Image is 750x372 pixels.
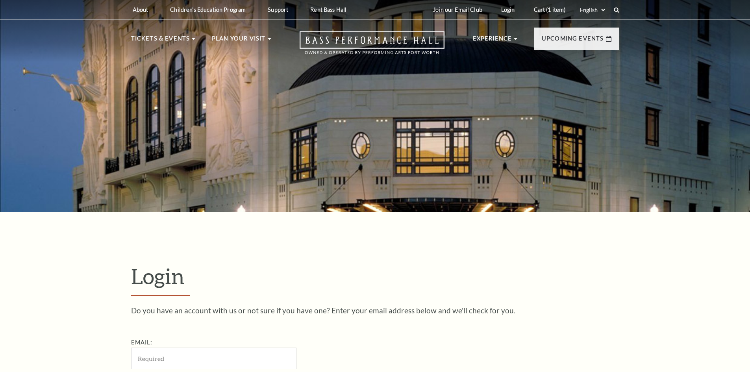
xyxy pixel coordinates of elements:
label: Email: [131,339,153,346]
p: Do you have an account with us or not sure if you have one? Enter your email address below and we... [131,307,619,314]
p: Upcoming Events [542,34,604,48]
p: Rent Bass Hall [310,6,346,13]
p: Support [268,6,288,13]
span: Login [131,263,185,289]
p: Experience [473,34,512,48]
p: Children's Education Program [170,6,246,13]
p: Plan Your Visit [212,34,266,48]
select: Select: [578,6,606,14]
input: Required [131,348,296,369]
p: About [133,6,148,13]
p: Tickets & Events [131,34,190,48]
